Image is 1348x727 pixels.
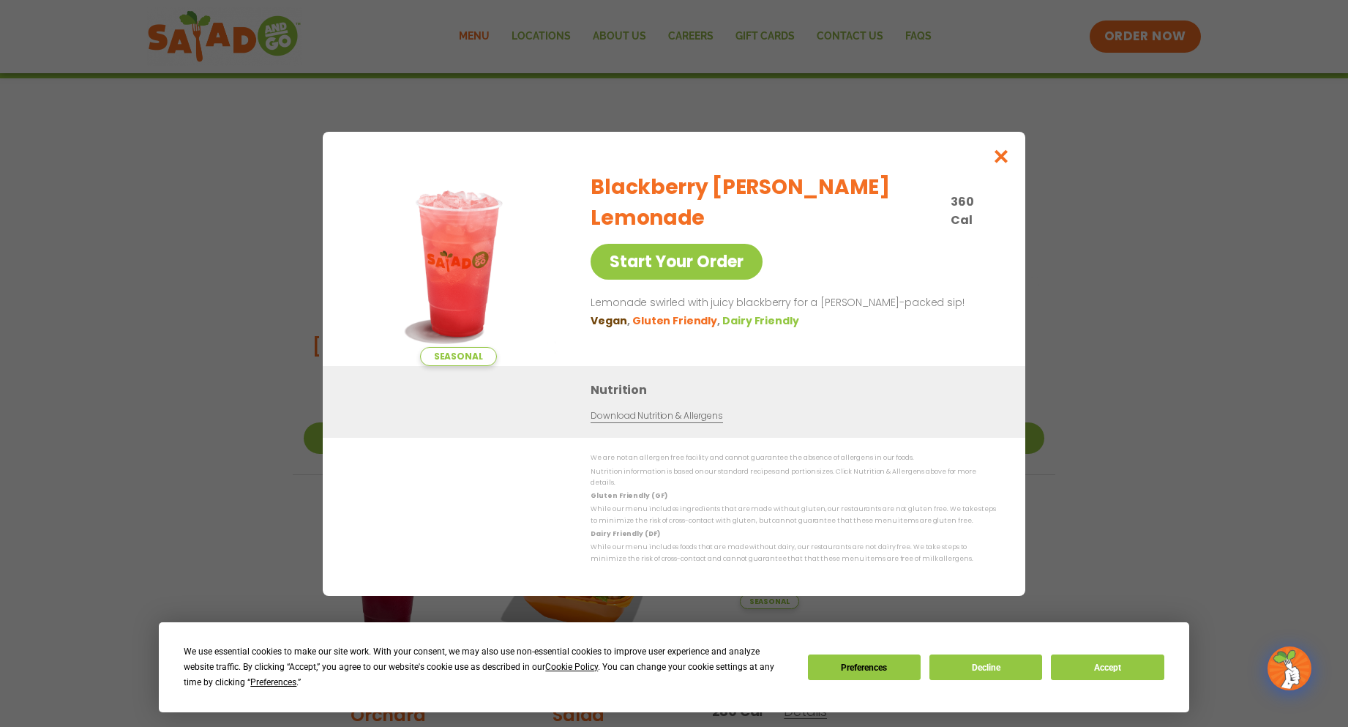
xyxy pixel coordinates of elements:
p: Nutrition information is based on our standard recipes and portion sizes. Click Nutrition & Aller... [591,466,996,488]
button: Decline [929,655,1042,680]
li: Vegan [591,313,632,328]
h3: Nutrition [591,381,1003,399]
p: Lemonade swirled with juicy blackberry for a [PERSON_NAME]-packed sip! [591,294,990,312]
a: Start Your Order [591,244,763,280]
img: wpChatIcon [1269,648,1310,689]
span: Preferences [250,677,296,687]
span: Seasonal [420,347,497,366]
a: Download Nutrition & Allergens [591,409,722,423]
h2: Blackberry [PERSON_NAME] Lemonade [591,172,942,234]
span: Cookie Policy [545,662,598,672]
p: While our menu includes ingredients that are made without gluten, our restaurants are not gluten ... [591,504,996,526]
p: We are not an allergen free facility and cannot guarantee the absence of allergens in our foods. [591,452,996,463]
li: Dairy Friendly [722,313,801,328]
img: Featured product photo for Blackberry Bramble Lemonade [356,161,561,366]
strong: Dairy Friendly (DF) [591,529,659,538]
p: 360 Cal [951,193,990,229]
button: Accept [1051,655,1164,680]
strong: Gluten Friendly (GF) [591,491,667,500]
button: Close modal [978,132,1025,181]
div: We use essential cookies to make our site work. With your consent, we may also use non-essential ... [184,644,790,690]
div: Cookie Consent Prompt [159,622,1189,712]
p: While our menu includes foods that are made without dairy, our restaurants are not dairy free. We... [591,542,996,564]
li: Gluten Friendly [632,313,722,328]
button: Preferences [808,655,921,680]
